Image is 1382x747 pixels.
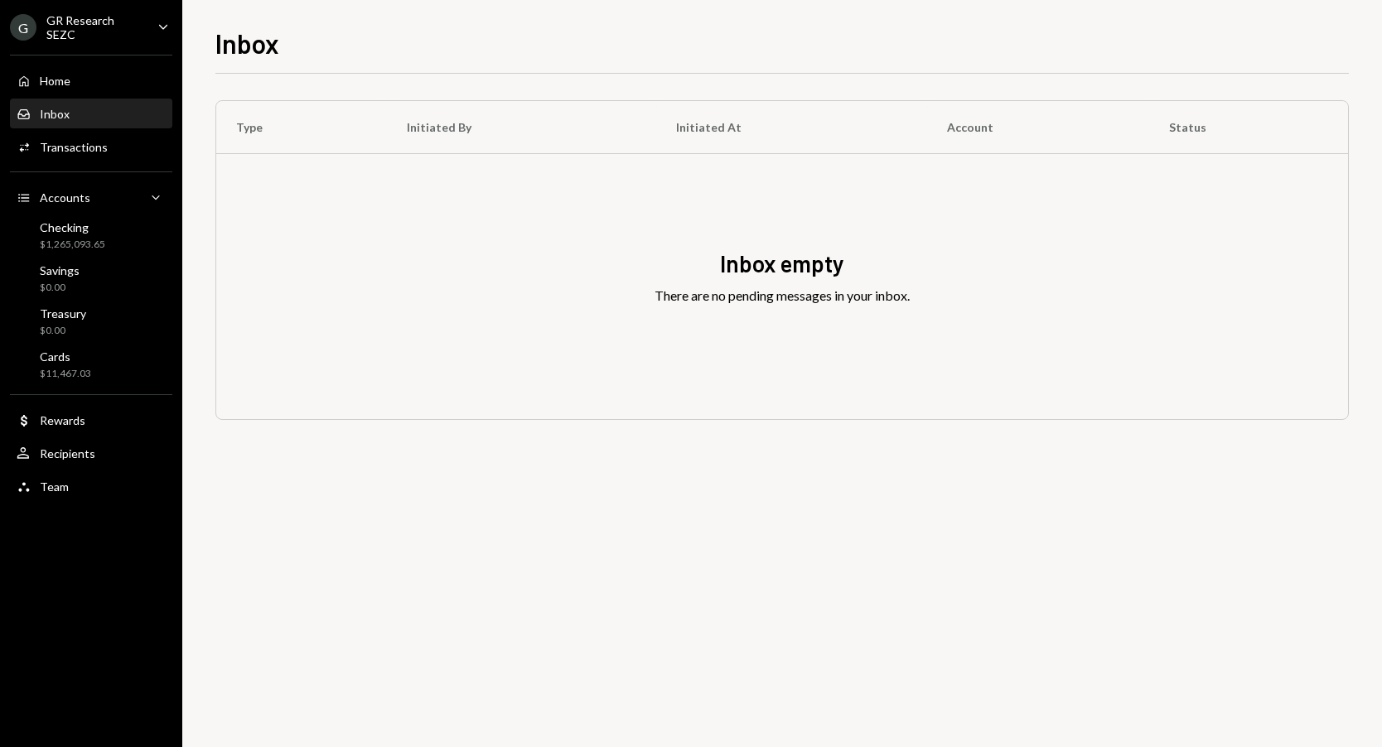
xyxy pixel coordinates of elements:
div: Treasury [40,306,86,320]
a: Checking$1,265,093.65 [10,215,172,255]
a: Recipients [10,438,172,468]
div: Accounts [40,190,90,205]
th: Initiated By [387,101,656,154]
div: Cards [40,349,91,364]
a: Home [10,65,172,95]
a: Inbox [10,99,172,128]
h1: Inbox [215,27,279,60]
a: Rewards [10,405,172,435]
a: Transactions [10,132,172,161]
div: Transactions [40,140,108,154]
div: G [10,14,36,41]
div: $0.00 [40,281,80,295]
div: Inbox [40,107,70,121]
div: $11,467.03 [40,367,91,381]
a: Team [10,471,172,501]
div: $1,265,093.65 [40,238,105,252]
div: Rewards [40,413,85,427]
a: Cards$11,467.03 [10,345,172,384]
div: Inbox empty [720,248,844,280]
div: GR Research SEZC [46,13,144,41]
th: Type [216,101,387,154]
a: Treasury$0.00 [10,301,172,341]
div: There are no pending messages in your inbox. [655,286,910,306]
div: Team [40,480,69,494]
div: Recipients [40,446,95,460]
div: $0.00 [40,324,86,338]
a: Savings$0.00 [10,258,172,298]
th: Status [1149,101,1348,154]
th: Account [927,101,1149,154]
div: Home [40,74,70,88]
div: Savings [40,263,80,277]
div: Checking [40,220,105,234]
th: Initiated At [656,101,927,154]
a: Accounts [10,182,172,212]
